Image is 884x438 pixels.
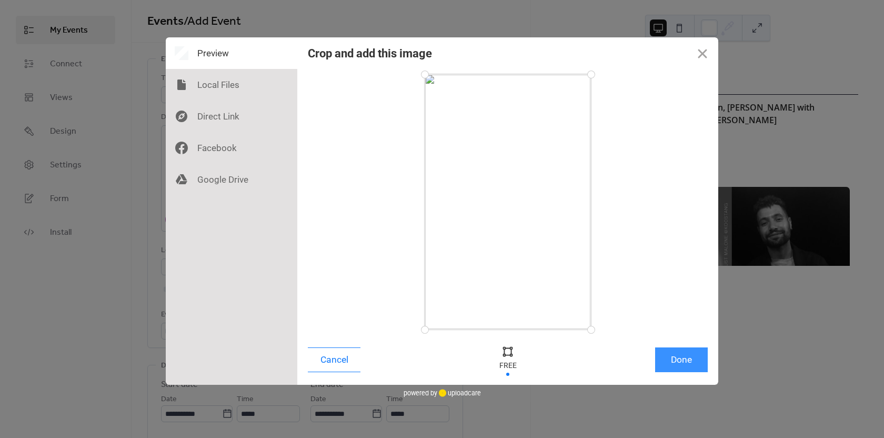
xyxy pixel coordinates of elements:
div: Crop and add this image [308,47,432,60]
div: Google Drive [166,164,297,195]
div: Direct Link [166,101,297,132]
a: uploadcare [437,389,481,397]
div: powered by [404,385,481,401]
button: Close [687,37,718,69]
div: Local Files [166,69,297,101]
button: Cancel [308,347,360,372]
button: Done [655,347,708,372]
div: Facebook [166,132,297,164]
div: Preview [166,37,297,69]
